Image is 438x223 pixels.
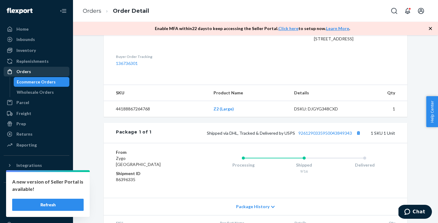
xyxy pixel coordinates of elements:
div: DSKU: DJGYG348CXD [294,106,351,112]
button: Refresh [12,199,84,211]
button: Open account menu [415,5,427,17]
p: A new version of Seller Portal is available! [12,178,84,193]
div: Replenishments [16,58,49,64]
div: Ecommerce Orders [17,79,56,85]
div: Orders [16,69,31,75]
div: Home [16,26,29,32]
a: Freight [4,109,69,118]
a: 9261290335950043849343 [298,130,352,136]
td: 44188867264768 [104,101,209,117]
button: Open Search Box [388,5,400,17]
div: Delivered [334,162,395,168]
a: Inbounds [4,35,69,44]
div: Returns [16,131,33,137]
a: Order Detail [113,8,149,14]
div: Processing [213,162,274,168]
a: Orders [4,67,69,76]
a: Reporting [4,140,69,150]
button: Close Navigation [57,5,69,17]
th: Details [289,85,356,101]
dt: Buyer Order Tracking [116,54,222,59]
div: Inventory [16,47,36,53]
dt: From [116,149,189,155]
span: Shipped via DHL, Tracked & Delivered by USPS [207,130,362,136]
a: Parcel [4,98,69,107]
div: Reporting [16,142,37,148]
div: Freight [16,110,31,117]
a: Add Fast Tag [4,200,69,207]
button: Integrations [4,160,69,170]
button: Fast Tags [4,188,69,197]
a: Settings [4,209,69,219]
a: Prep [4,119,69,129]
a: Orders [83,8,101,14]
a: Add Integration [4,173,69,180]
div: Inbounds [16,36,35,42]
a: Wholesale Orders [14,87,70,97]
div: Shipped [274,162,335,168]
button: Help Center [426,96,438,127]
a: Z2 (Large) [214,106,234,111]
a: Learn More [326,26,349,31]
div: Integrations [16,162,42,168]
a: Click here [278,26,298,31]
th: SKU [104,85,209,101]
span: Package History [236,204,269,210]
div: 9/16 [274,169,335,174]
img: Flexport logo [7,8,33,14]
a: Returns [4,129,69,139]
button: Copy tracking number [354,129,362,137]
a: Home [4,24,69,34]
a: 136736301 [116,61,138,66]
button: Open notifications [401,5,414,17]
ol: breadcrumbs [78,2,154,20]
span: Zygo [GEOGRAPHIC_DATA] [116,156,161,167]
div: Parcel [16,100,29,106]
dt: Shipment ID [116,171,189,177]
iframe: Opens a widget where you can chat to one of our agents [398,205,432,220]
th: Product Name [209,85,289,101]
a: Replenishments [4,56,69,66]
dd: 86396335 [116,177,189,183]
div: 1 SKU 1 Unit [151,129,395,137]
p: Enable MFA within 22 days to keep accessing the Seller Portal. to setup now. . [155,25,350,32]
div: Package 1 of 1 [116,129,151,137]
div: Wholesale Orders [17,89,54,95]
a: Inventory [4,46,69,55]
a: Ecommerce Orders [14,77,70,87]
th: Qty [356,85,407,101]
div: Prep [16,121,26,127]
td: 1 [356,101,407,117]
